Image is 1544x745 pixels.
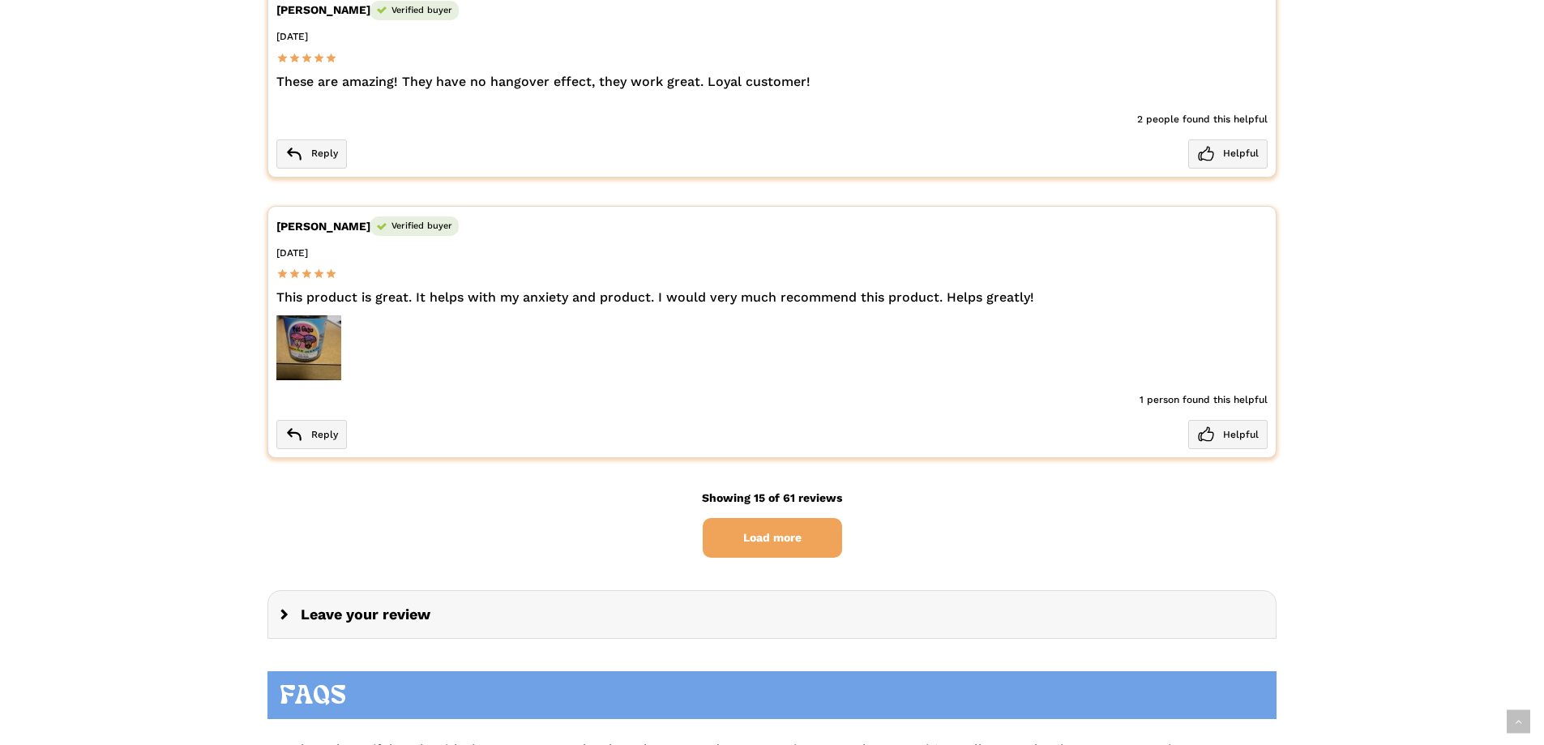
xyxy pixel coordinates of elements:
[1188,420,1268,449] span: Helpful
[276,420,347,449] span: Reply
[703,518,842,558] span: Load more
[267,671,1277,719] h2: FAQS
[370,216,459,236] span: Verified buyer
[370,1,459,20] span: Verified buyer
[276,25,1268,49] div: [DATE]
[267,590,1277,640] div: Leave your review
[276,242,1268,265] div: [DATE]
[276,288,1268,307] div: This product is great. It helps with my anxiety and product. I would very much recommend this pro...
[377,223,387,230] img: verified.svg
[276,139,347,169] span: Reply
[276,315,341,380] img: 1000007432-100x100.jpg
[1188,139,1268,169] span: Helpful
[276,215,1268,238] div: [PERSON_NAME]
[276,72,1268,92] div: These are amazing! They have no hangover effect, they work great. Loyal customer!
[267,486,1277,558] div: Showing 15 of 61 reviews
[276,388,1268,412] div: 1 person found this helpful
[1507,710,1530,734] a: Back to top
[377,6,387,14] img: verified.svg
[276,108,1268,131] div: 2 people found this helpful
